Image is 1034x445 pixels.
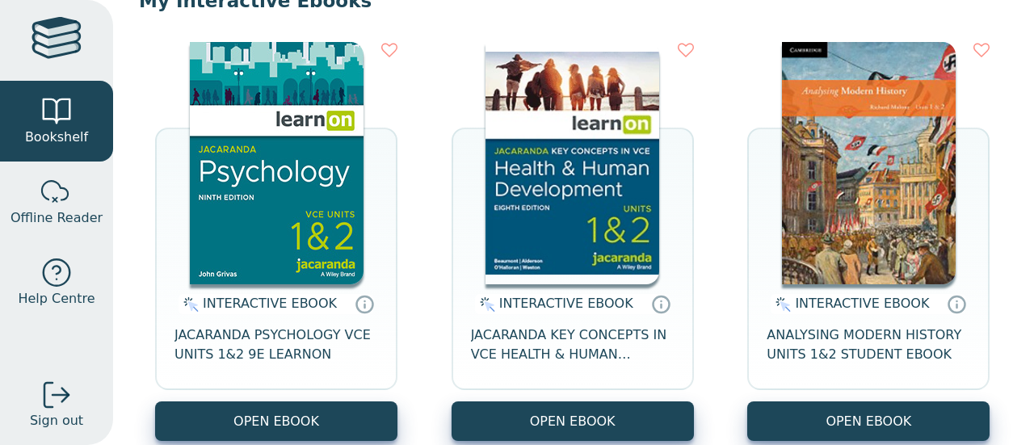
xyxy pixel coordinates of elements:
img: 2241a9fe-5288-ea11-a992-0272d098c78b.jpg [782,42,956,284]
span: INTERACTIVE EBOOK [499,296,633,311]
button: OPEN EBOOK [747,401,990,441]
span: JACARANDA PSYCHOLOGY VCE UNITS 1&2 9E LEARNON [174,325,378,364]
span: ANALYSING MODERN HISTORY UNITS 1&2 STUDENT EBOOK [767,325,970,364]
span: INTERACTIVE EBOOK [203,296,337,311]
span: JACARANDA KEY CONCEPTS IN VCE HEALTH & HUMAN DEVELOPMENT UNITS 1&2 LEARNON EBOOK 8E [471,325,675,364]
img: interactive.svg [179,295,199,314]
span: Help Centre [18,289,95,309]
a: Interactive eBooks are accessed online via the publisher’s portal. They contain interactive resou... [355,294,374,313]
a: Interactive eBooks are accessed online via the publisher’s portal. They contain interactive resou... [651,294,670,313]
img: interactive.svg [771,295,791,314]
span: INTERACTIVE EBOOK [795,296,929,311]
img: 5dbb8fc4-eac2-4bdb-8cd5-a7394438c953.jpg [190,42,364,284]
img: db0c0c84-88f5-4982-b677-c50e1668d4a0.jpg [485,42,659,284]
span: Bookshelf [25,128,88,147]
button: OPEN EBOOK [155,401,397,441]
a: Interactive eBooks are accessed online via the publisher’s portal. They contain interactive resou... [947,294,966,313]
img: interactive.svg [475,295,495,314]
span: Offline Reader [11,208,103,228]
span: Sign out [30,411,83,430]
button: OPEN EBOOK [452,401,694,441]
